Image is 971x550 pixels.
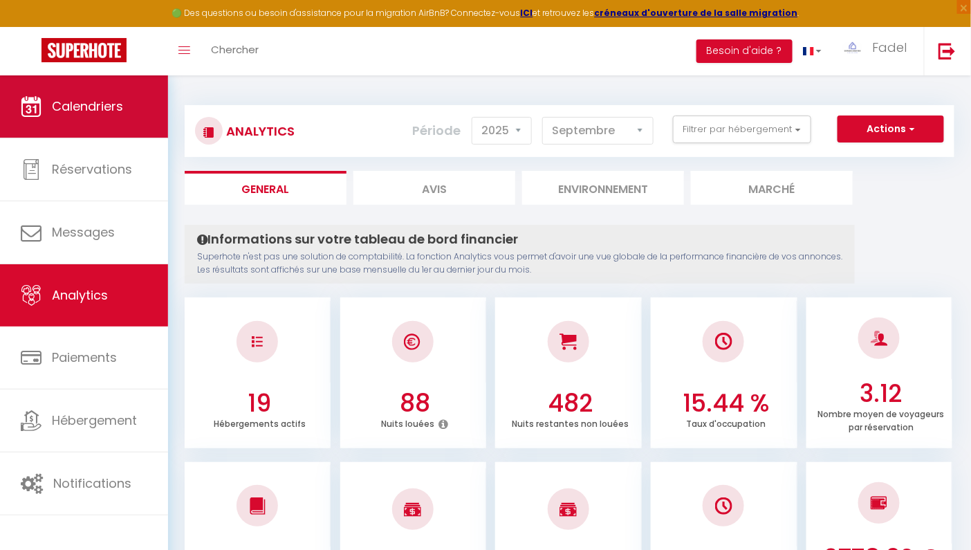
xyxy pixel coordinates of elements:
span: Fadel [872,39,907,56]
p: Nuits restantes non louées [512,415,629,430]
span: Notifications [53,475,131,492]
h3: 15.44 % [658,389,794,418]
span: Messages [52,223,115,241]
span: Paiements [52,349,117,366]
img: NO IMAGE [715,497,732,515]
img: logout [938,42,956,59]
img: NO IMAGE [871,495,888,511]
button: Actions [838,116,944,143]
li: Avis [353,171,515,205]
span: Hébergement [52,412,137,429]
h3: Analytics [223,116,295,147]
a: ... Fadel [832,27,924,75]
li: Marché [691,171,853,205]
h3: 3.12 [813,379,949,408]
button: Besoin d'aide ? [696,39,793,63]
span: Calendriers [52,98,123,115]
h3: 482 [503,389,638,418]
p: Nombre moyen de voyageurs par réservation [818,405,945,433]
img: ... [842,42,863,54]
a: ICI [521,7,533,19]
label: Période [413,116,461,146]
img: NO IMAGE [252,336,263,347]
iframe: Chat [912,488,961,540]
span: Chercher [211,42,259,57]
img: Super Booking [41,38,127,62]
p: Taux d'occupation [686,415,766,430]
h4: Informations sur votre tableau de bord financier [197,232,842,247]
p: Superhote n'est pas une solution de comptabilité. La fonction Analytics vous permet d'avoir une v... [197,250,842,277]
a: créneaux d'ouverture de la salle migration [595,7,798,19]
h3: 19 [192,389,328,418]
h3: 88 [347,389,483,418]
li: Environnement [522,171,684,205]
span: Analytics [52,286,108,304]
p: Nuits louées [382,415,435,430]
li: General [185,171,346,205]
a: Chercher [201,27,269,75]
button: Ouvrir le widget de chat LiveChat [11,6,53,47]
span: Réservations [52,161,132,178]
p: Hébergements actifs [214,415,306,430]
button: Filtrer par hébergement [673,116,811,143]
